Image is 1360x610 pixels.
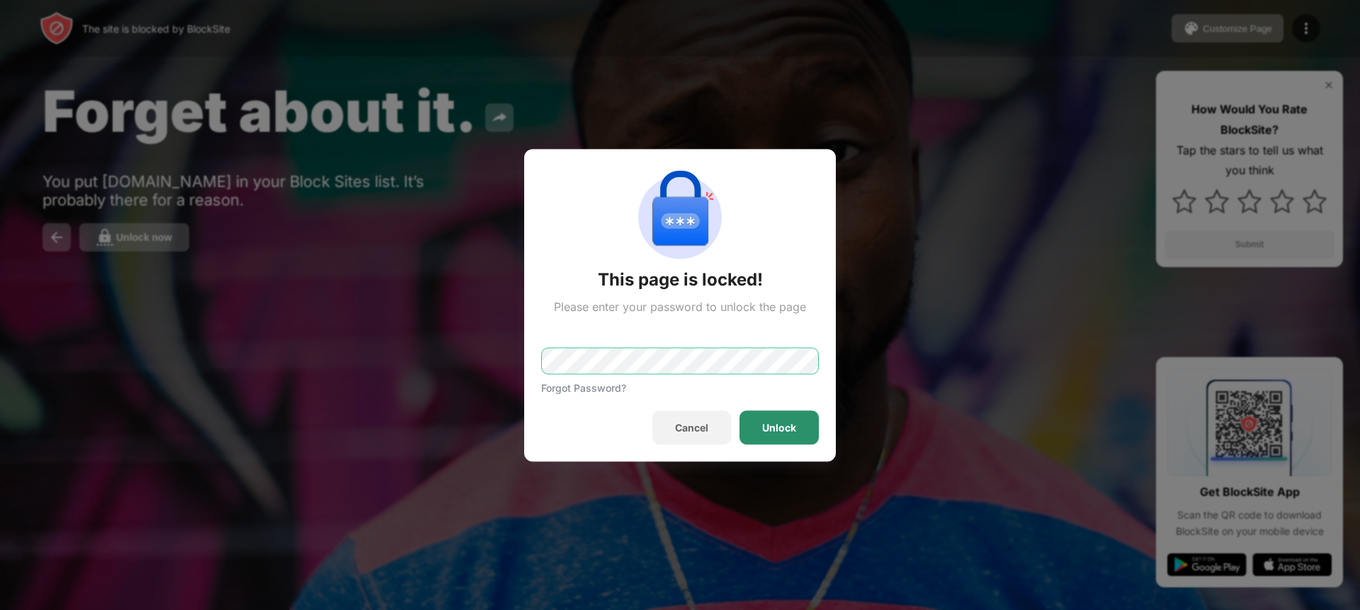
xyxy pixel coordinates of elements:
div: Unlock [762,422,796,433]
div: This page is locked! [598,268,763,290]
img: password-protection.svg [629,166,731,268]
div: Cancel [675,422,708,433]
div: Please enter your password to unlock the page [554,299,806,313]
div: Forgot Password? [541,381,626,393]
